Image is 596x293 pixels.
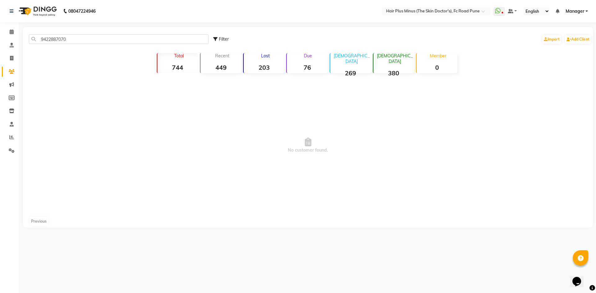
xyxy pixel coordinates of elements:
strong: 203 [244,64,284,71]
p: Total [160,53,198,59]
strong: 0 [417,64,457,71]
img: logo [16,2,58,20]
span: Filter [219,36,229,42]
strong: 269 [330,69,371,77]
strong: 380 [373,69,414,77]
a: Import [542,35,561,44]
p: [DEMOGRAPHIC_DATA] [376,53,414,64]
a: Add Client [565,35,591,44]
iframe: chat widget [570,268,590,287]
span: Manager [566,8,584,15]
p: Lost [246,53,284,59]
input: Search by Name/Mobile/Email/Code [29,34,209,44]
strong: 744 [157,64,198,71]
p: Recent [203,53,241,59]
b: 08047224946 [68,2,96,20]
strong: 76 [287,64,327,71]
p: Due [288,53,327,59]
span: No customer found. [23,76,593,215]
p: Member [419,53,457,59]
strong: 449 [201,64,241,71]
p: [DEMOGRAPHIC_DATA] [333,53,371,64]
